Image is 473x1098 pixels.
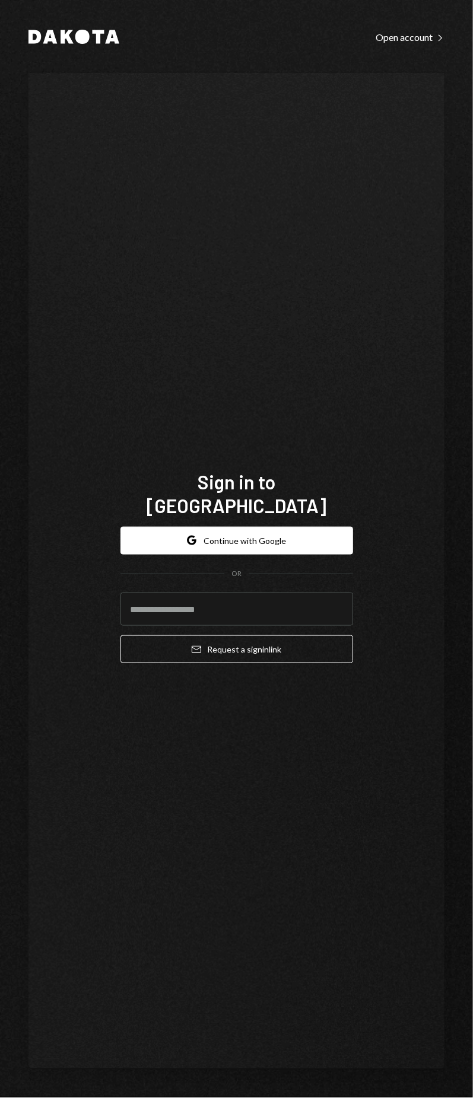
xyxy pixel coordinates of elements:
[376,31,445,43] div: Open account
[120,635,353,663] button: Request a signinlink
[120,470,353,517] h1: Sign in to [GEOGRAPHIC_DATA]
[120,527,353,555] button: Continue with Google
[231,569,242,579] div: OR
[376,30,445,43] a: Open account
